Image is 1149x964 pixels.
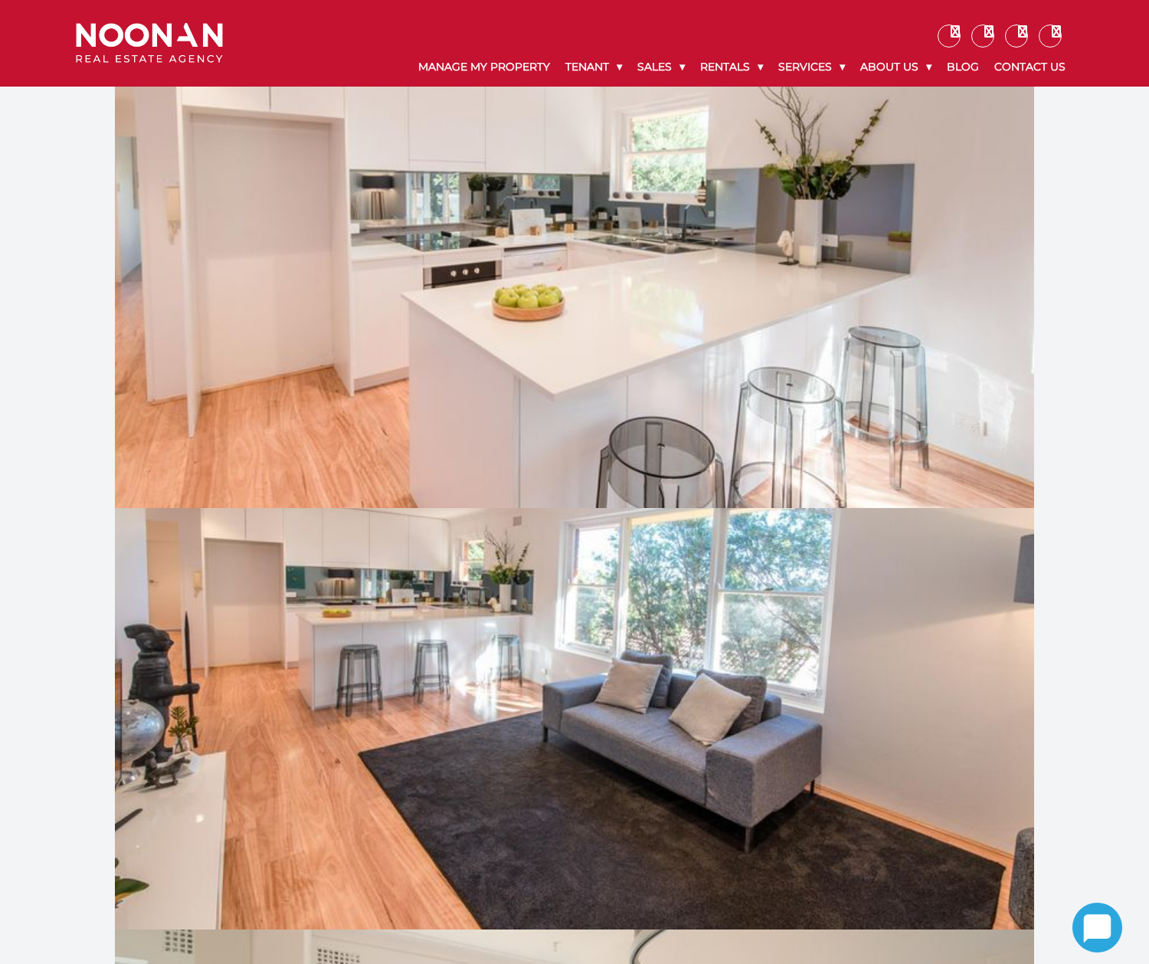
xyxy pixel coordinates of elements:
a: Manage My Property [411,48,558,87]
a: Contact Us [987,48,1073,87]
a: Tenant [558,48,630,87]
a: Services [771,48,853,87]
img: Noonan Real Estate Agency [76,23,223,64]
a: Blog [939,48,987,87]
a: Rentals [692,48,771,87]
a: About Us [853,48,939,87]
a: Sales [630,48,692,87]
